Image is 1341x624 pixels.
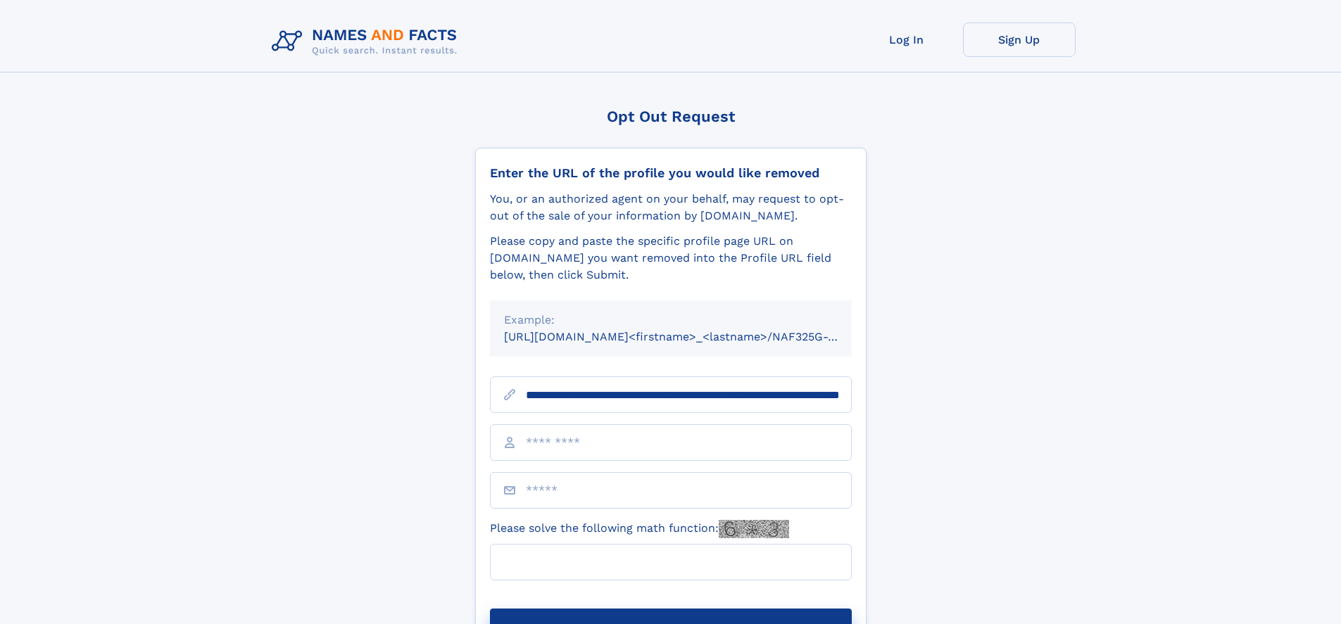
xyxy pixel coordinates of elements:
[490,165,852,181] div: Enter the URL of the profile you would like removed
[490,191,852,224] div: You, or an authorized agent on your behalf, may request to opt-out of the sale of your informatio...
[266,23,469,61] img: Logo Names and Facts
[850,23,963,57] a: Log In
[504,330,879,343] small: [URL][DOMAIN_NAME]<firstname>_<lastname>/NAF325G-xxxxxxxx
[475,108,867,125] div: Opt Out Request
[490,233,852,284] div: Please copy and paste the specific profile page URL on [DOMAIN_NAME] you want removed into the Pr...
[490,520,789,538] label: Please solve the following math function:
[504,312,838,329] div: Example:
[963,23,1076,57] a: Sign Up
